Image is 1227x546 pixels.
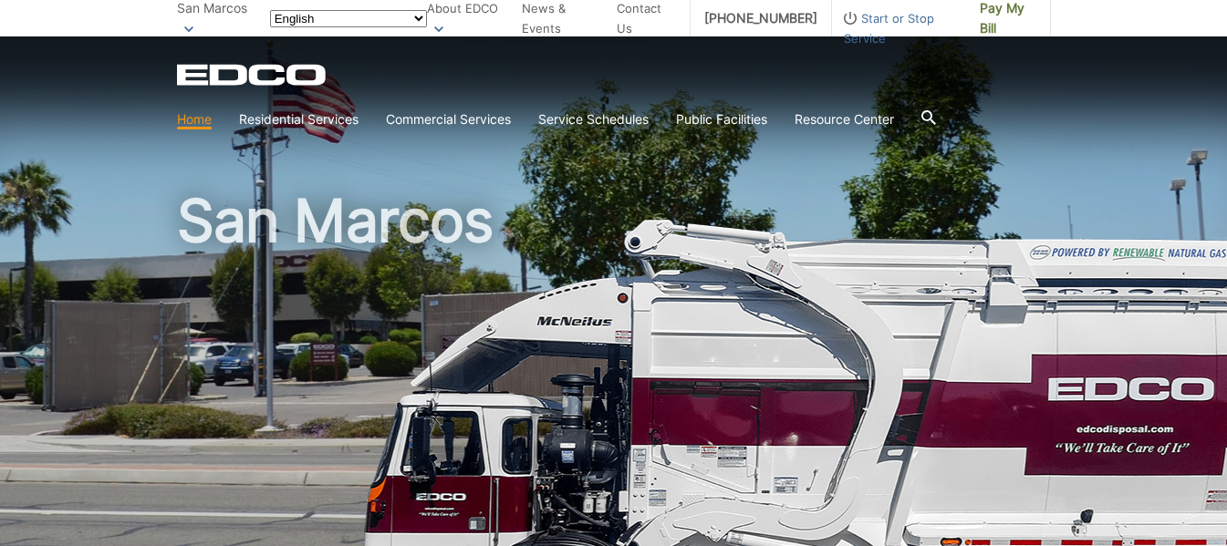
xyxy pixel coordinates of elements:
select: Select a language [270,10,427,27]
a: Resource Center [795,109,894,129]
a: Public Facilities [676,109,767,129]
a: Residential Services [239,109,359,129]
a: EDCD logo. Return to the homepage. [177,64,328,86]
a: Service Schedules [538,109,649,129]
a: Commercial Services [386,109,511,129]
a: Home [177,109,212,129]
